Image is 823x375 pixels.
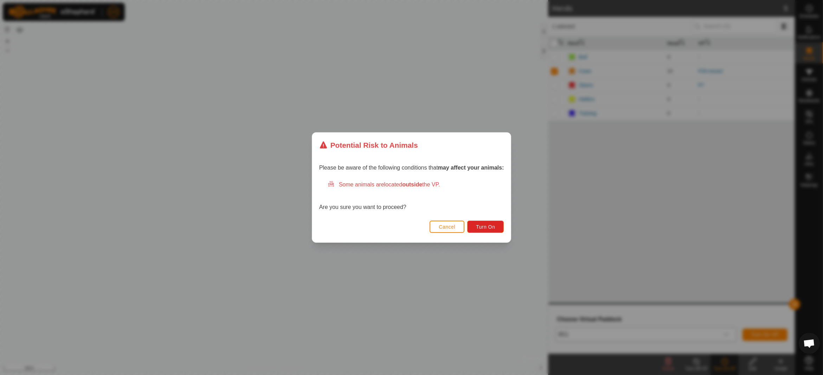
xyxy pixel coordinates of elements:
span: Please be aware of the following conditions that [319,165,504,171]
div: Are you sure you want to proceed? [319,180,504,211]
strong: may affect your animals: [438,165,504,171]
span: located the VP. [384,182,440,187]
span: Cancel [439,224,455,230]
button: Turn On [467,221,504,233]
span: Turn On [476,224,495,230]
div: Potential Risk to Animals [319,140,418,151]
div: Open chat [799,333,820,354]
strong: outside [402,182,422,187]
div: Some animals are [328,180,504,189]
button: Cancel [430,221,464,233]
